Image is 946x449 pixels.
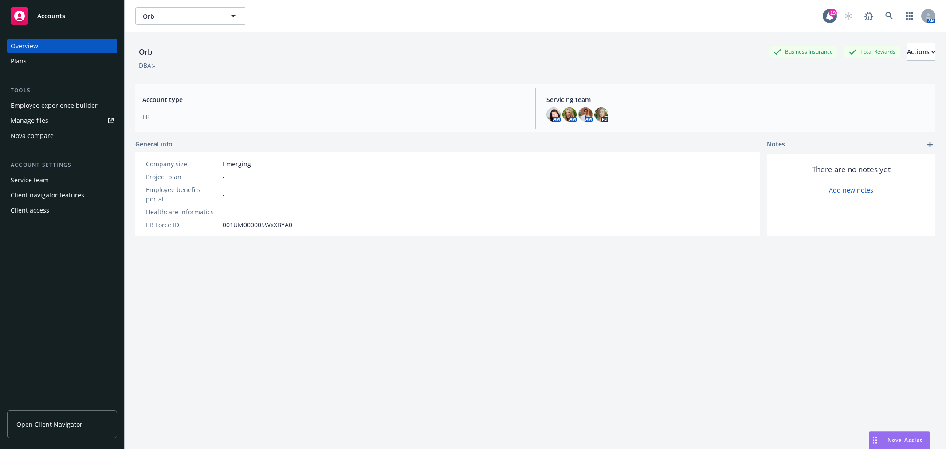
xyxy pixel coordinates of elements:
span: There are no notes yet [812,164,891,175]
span: Accounts [37,12,65,20]
a: Start snowing [840,7,857,25]
img: photo [578,107,593,122]
div: Service team [11,173,49,187]
span: Open Client Navigator [16,420,82,429]
span: Servicing team [546,95,929,104]
div: Manage files [11,114,48,128]
a: Overview [7,39,117,53]
img: photo [594,107,608,122]
span: Notes [767,139,785,150]
span: Account type [142,95,525,104]
span: 001UM000005WxXBYA0 [223,220,292,229]
div: 19 [829,9,837,17]
button: Orb [135,7,246,25]
button: Actions [907,43,935,61]
img: photo [546,107,561,122]
div: Employee benefits portal [146,185,219,204]
span: - [223,190,225,199]
span: - [223,207,225,217]
span: Emerging [223,159,251,169]
div: Project plan [146,172,219,181]
a: Report a Bug [860,7,878,25]
a: Plans [7,54,117,68]
div: Company size [146,159,219,169]
div: Plans [11,54,27,68]
div: Total Rewards [844,46,900,57]
button: Nova Assist [869,431,930,449]
div: Employee experience builder [11,98,98,113]
a: add [925,139,935,150]
a: Nova compare [7,129,117,143]
div: Client navigator features [11,188,84,202]
a: Switch app [901,7,919,25]
a: Accounts [7,4,117,28]
div: Overview [11,39,38,53]
a: Client access [7,203,117,217]
div: Actions [907,43,935,60]
div: Tools [7,86,117,95]
div: Business Insurance [769,46,837,57]
div: Client access [11,203,49,217]
div: DBA: - [139,61,155,70]
a: Manage files [7,114,117,128]
span: - [223,172,225,181]
div: Healthcare Informatics [146,207,219,217]
div: EB Force ID [146,220,219,229]
a: Service team [7,173,117,187]
img: photo [562,107,577,122]
span: EB [142,112,525,122]
a: Client navigator features [7,188,117,202]
div: Account settings [7,161,117,169]
div: Drag to move [869,432,880,449]
a: Employee experience builder [7,98,117,113]
div: Nova compare [11,129,54,143]
a: Add new notes [829,185,873,195]
span: Orb [143,12,220,21]
span: General info [135,139,173,149]
a: Search [880,7,898,25]
span: Nova Assist [887,436,922,444]
div: Orb [135,46,156,58]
